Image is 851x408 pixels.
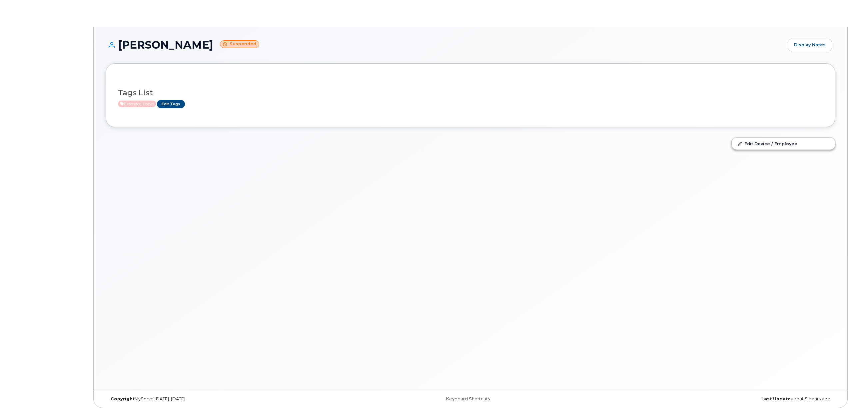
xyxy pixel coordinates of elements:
[446,396,490,401] a: Keyboard Shortcuts
[118,101,156,107] span: Active
[761,396,791,401] strong: Last Update
[111,396,135,401] strong: Copyright
[788,39,832,51] a: Display Notes
[118,89,823,97] h3: Tags List
[220,40,259,48] small: Suspended
[106,39,784,51] h1: [PERSON_NAME]
[106,396,349,402] div: MyServe [DATE]–[DATE]
[592,396,835,402] div: about 5 hours ago
[157,100,185,108] a: Edit Tags
[732,138,835,150] a: Edit Device / Employee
